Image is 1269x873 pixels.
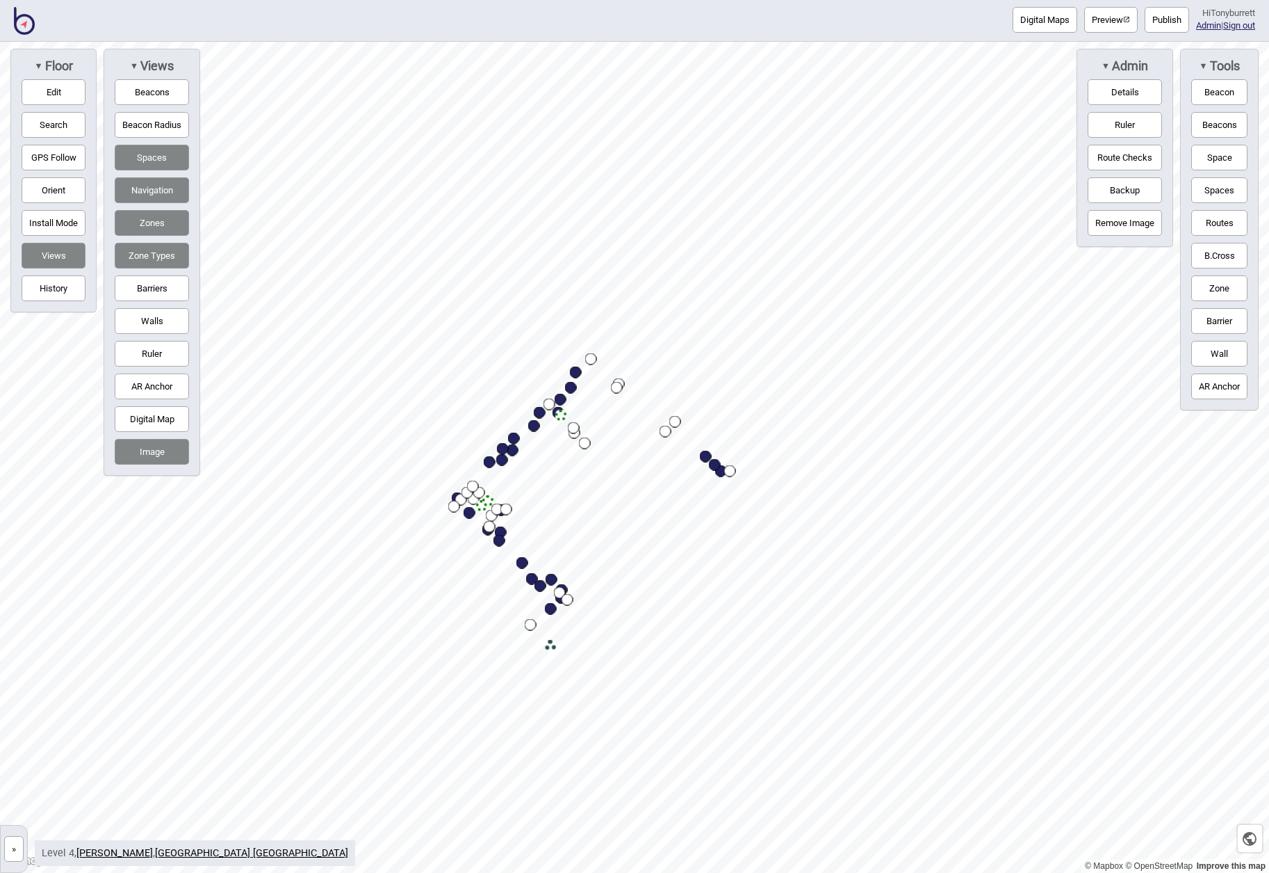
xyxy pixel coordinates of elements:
div: Map marker [552,407,564,419]
div: Map marker [516,557,528,569]
div: Map marker [613,378,625,390]
span: , [76,847,155,859]
button: Backup [1088,177,1162,203]
div: Map marker [555,394,566,406]
button: Preview [1084,7,1138,33]
div: Map marker [508,433,520,444]
button: Zones [115,210,189,236]
span: Tools [1208,58,1240,74]
div: Map marker [568,422,580,434]
a: Mapbox logo [4,853,65,869]
span: | [1196,20,1223,31]
div: Map marker [473,487,485,499]
a: [GEOGRAPHIC_DATA] [GEOGRAPHIC_DATA] [155,847,348,859]
button: Publish [1145,7,1189,33]
button: Digital Maps [1013,7,1077,33]
button: Beacons [1191,112,1247,138]
span: ▼ [34,61,42,71]
div: Map marker [496,504,507,516]
button: AR Anchor [115,374,189,399]
div: Map marker [554,587,566,599]
div: Map marker [715,465,727,477]
div: Map marker [534,407,546,419]
div: Map marker [500,504,512,515]
div: Map marker [464,507,475,519]
div: Map marker [484,456,496,468]
button: Orient [22,177,85,203]
button: Search [22,112,85,138]
span: ▼ [130,61,138,71]
span: Views [138,58,174,74]
a: Admin [1196,20,1221,31]
div: Map marker [669,416,681,428]
button: Beacon [1191,79,1247,105]
a: Map feedback [1197,861,1266,871]
button: Route Checks [1088,145,1162,170]
div: Map marker [546,574,557,586]
button: B.Cross [1191,243,1247,269]
div: Map marker [660,426,671,438]
button: Spaces [115,145,189,170]
a: » [1,840,27,855]
a: Previewpreview [1084,7,1138,33]
div: Map marker [482,495,494,507]
button: History [22,275,85,301]
button: Install Mode [22,210,85,236]
img: preview [1123,16,1130,23]
div: Map marker [495,527,507,538]
div: Map marker [467,481,479,492]
div: Map marker [476,500,488,512]
div: Map marker [491,504,503,515]
button: Details [1088,79,1162,105]
img: BindiMaps CMS [14,7,35,35]
div: Map marker [555,410,567,422]
button: Edit [22,79,85,105]
a: Mapbox [1085,861,1123,871]
div: Map marker [461,487,473,499]
button: AR Anchor [1191,374,1247,399]
span: Floor [43,58,73,74]
button: » [4,836,24,862]
button: Space [1191,145,1247,170]
button: Walls [115,308,189,334]
button: Beacon Radius [115,112,189,138]
button: Wall [1191,341,1247,367]
div: Map marker [543,399,555,410]
a: [PERSON_NAME] [76,847,153,859]
div: Map marker [452,492,464,504]
span: ▼ [1199,61,1207,71]
button: Beacons [115,79,189,105]
div: Map marker [585,353,597,365]
div: Map marker [545,640,557,652]
div: Map marker [468,493,480,505]
div: Map marker [526,573,538,585]
button: Remove Image [1088,210,1162,236]
button: Sign out [1223,20,1255,31]
div: Map marker [486,510,498,522]
div: Map marker [496,454,508,466]
div: Map marker [448,501,460,513]
button: Image [115,439,189,465]
div: Map marker [528,420,540,432]
span: Admin [1110,58,1148,74]
div: Map marker [565,382,577,394]
button: Navigation [115,177,189,203]
button: Spaces [1191,177,1247,203]
button: Zone Types [115,243,189,269]
button: GPS Follow [22,145,85,170]
button: Views [22,243,85,269]
a: OpenStreetMap [1125,861,1193,871]
div: Map marker [545,603,557,615]
div: Map marker [534,580,546,592]
div: Map marker [700,451,712,463]
button: Ruler [1088,112,1162,138]
div: Map marker [525,619,537,631]
div: Hi Tonyburrett [1196,7,1255,19]
div: Map marker [482,524,494,536]
button: Zone [1191,275,1247,301]
div: Map marker [507,444,518,456]
div: Map marker [724,465,736,477]
button: Barrier [1191,308,1247,334]
div: Map marker [709,459,721,471]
